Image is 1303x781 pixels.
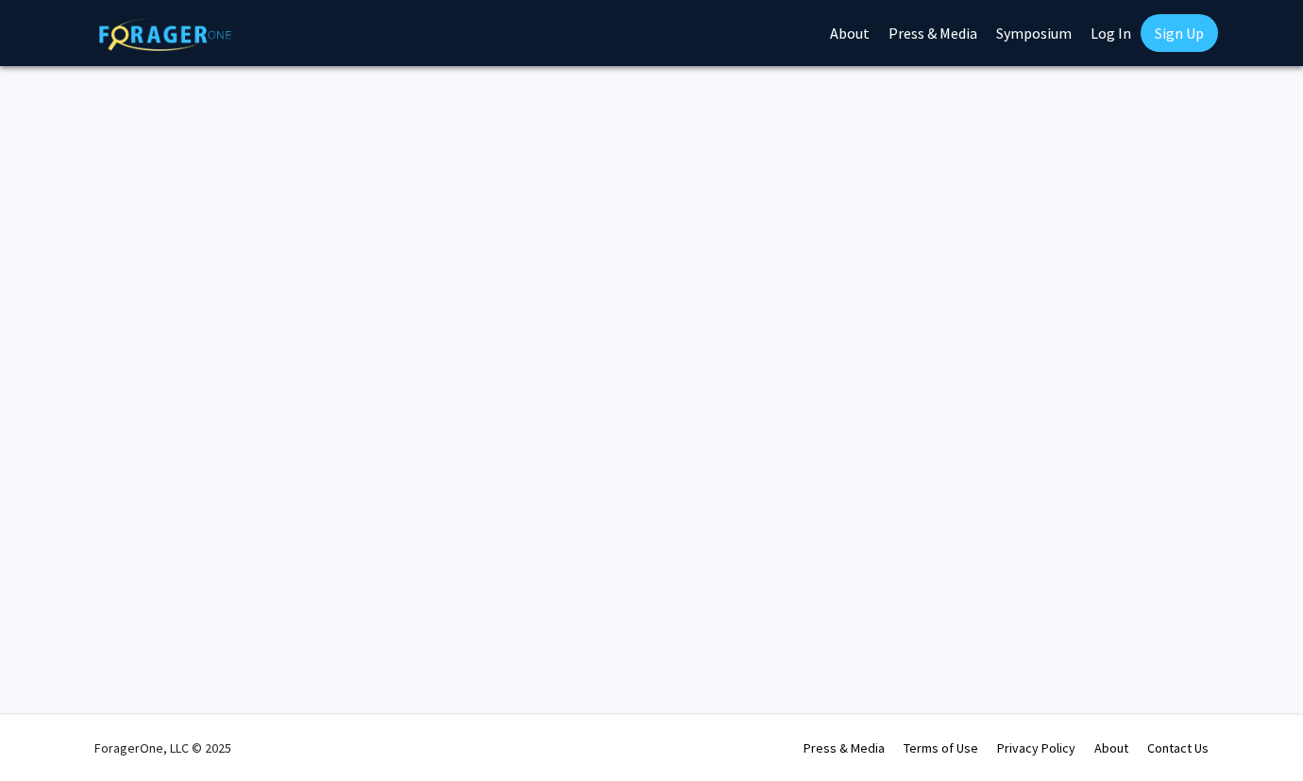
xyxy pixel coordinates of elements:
img: ForagerOne Logo [99,18,231,51]
a: Privacy Policy [997,739,1075,756]
a: Contact Us [1147,739,1209,756]
div: ForagerOne, LLC © 2025 [94,715,231,781]
a: About [1094,739,1128,756]
a: Press & Media [804,739,885,756]
a: Sign Up [1141,14,1218,52]
a: Terms of Use [904,739,978,756]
